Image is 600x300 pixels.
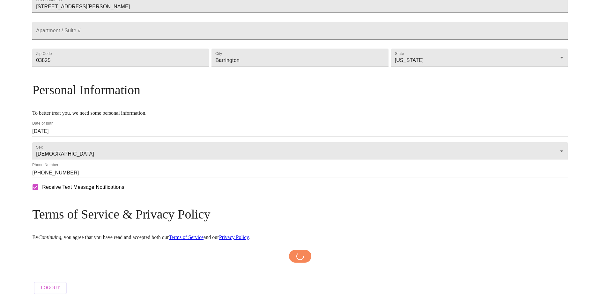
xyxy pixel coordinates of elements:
div: [US_STATE] [391,49,568,66]
p: To better treat you, we need some personal information. [32,110,568,116]
p: By , you agree that you have read and accepted both our and our . [32,235,568,240]
div: [DEMOGRAPHIC_DATA] [32,142,568,160]
span: Receive Text Message Notifications [42,183,124,191]
a: Terms of Service [169,235,204,240]
a: Privacy Policy [219,235,249,240]
em: Continuing [38,235,61,240]
h3: Personal Information [32,82,568,97]
label: Date of birth [32,122,54,126]
button: Logout [34,282,67,294]
h3: Terms of Service & Privacy Policy [32,207,568,222]
label: Phone Number [32,163,58,167]
span: Logout [41,284,60,292]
